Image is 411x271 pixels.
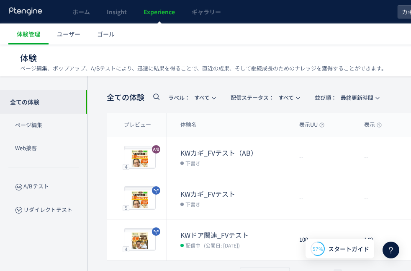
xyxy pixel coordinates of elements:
img: ac1db60f673d028107d863f8bb18dbd41759202290336.jpeg [124,149,155,168]
span: 下書き [185,200,200,208]
span: 最終更新時間 [315,91,373,104]
div: 100 [293,219,357,261]
button: 並び順：最終更新時間 [309,91,384,104]
span: プレビュー [124,121,151,129]
span: 体験管理 [17,30,40,38]
span: 体験名 [180,121,197,129]
span: 全ての体験 [107,92,144,103]
span: ホーム [72,8,90,16]
dt: KWドア関連_FVテスト [180,230,293,240]
span: ゴール [97,30,115,38]
div: -- [293,137,357,178]
dt: KWカギ_FVテスト（AB） [180,148,293,158]
span: Experience [144,8,175,16]
span: 配信中 [185,241,200,249]
span: 57% [313,245,323,252]
span: ユーザー [57,30,80,38]
dt: KWカギ_FVテスト [180,189,293,199]
div: -- [357,137,410,178]
span: 並び順： [315,94,337,102]
span: Insight [107,8,127,16]
div: 4 [123,164,129,169]
span: スタートガイド [328,245,369,253]
span: 表示 [364,121,382,129]
div: -- [357,178,410,219]
button: 配信ステータス​：すべて [225,91,304,104]
span: 下書き [185,159,200,167]
p: ページ編集、ポップアップ、A/Bテストにより、迅速に結果を得ることで、直近の成果、そして継続成長のためのナレッジを獲得することができます。 [20,65,387,72]
span: すべて [168,91,210,104]
div: -- [293,178,357,219]
span: ギャラリー [192,8,221,16]
span: ラベル： [168,94,190,102]
div: 4 [123,246,129,252]
span: (公開日: [DATE]) [204,242,240,249]
span: すべて [231,91,294,104]
div: 140 [357,219,410,261]
img: ac1db60f673d028107d863f8bb18dbd41759196193445.jpeg [124,190,155,209]
button: ラベル：すべて [163,91,220,104]
img: 35debde783b5743c50659cd4dbf4d7791755650181432.jpeg [124,231,155,250]
span: 表示UU [299,121,324,129]
span: 配信ステータス​： [231,94,274,102]
div: 5 [123,205,129,211]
